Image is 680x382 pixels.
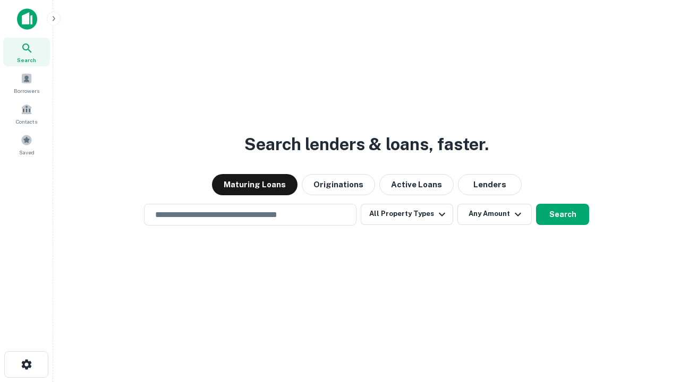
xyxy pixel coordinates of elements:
[302,174,375,195] button: Originations
[17,56,36,64] span: Search
[457,204,532,225] button: Any Amount
[379,174,454,195] button: Active Loans
[458,174,522,195] button: Lenders
[3,99,50,128] a: Contacts
[14,86,39,95] span: Borrowers
[16,117,37,126] span: Contacts
[244,132,489,157] h3: Search lenders & loans, faster.
[627,297,680,348] iframe: Chat Widget
[536,204,589,225] button: Search
[19,148,35,157] span: Saved
[212,174,297,195] button: Maturing Loans
[17,8,37,30] img: capitalize-icon.png
[3,68,50,97] a: Borrowers
[361,204,453,225] button: All Property Types
[3,130,50,159] a: Saved
[3,38,50,66] a: Search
